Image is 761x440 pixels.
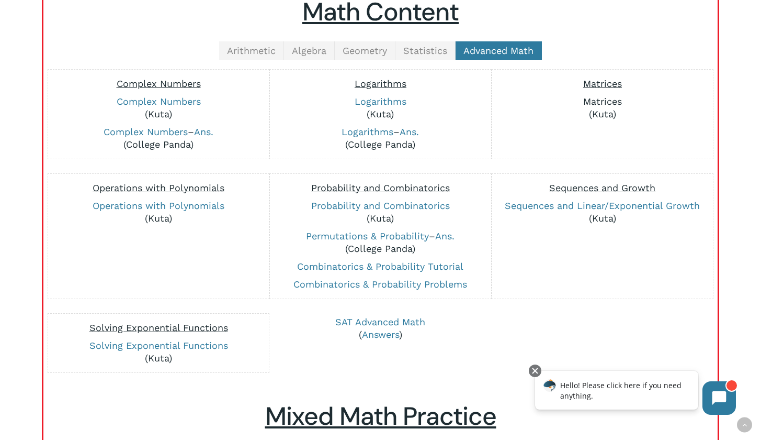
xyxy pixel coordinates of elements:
[583,78,622,89] span: Matrices
[524,362,746,425] iframe: Chatbot
[104,126,188,137] a: Complex Numbers
[463,45,533,56] span: Advanced Math
[342,126,393,137] a: Logarithms
[435,230,455,241] a: Ans.
[275,230,485,255] p: – (College Panda)
[93,200,224,211] a: Operations with Polynomials
[117,78,201,89] span: Complex Numbers
[275,126,485,151] p: – (College Panda)
[219,41,284,60] a: Arithmetic
[53,200,264,225] p: (Kuta)
[456,41,542,60] a: Advanced Math
[297,261,463,272] a: Combinatorics & Probability Tutorial
[265,400,496,433] u: Mixed Math Practice
[335,41,395,60] a: Geometry
[400,126,419,137] a: Ans.
[293,279,467,290] a: Combinatorics & Probability Problems
[53,126,264,151] p: – (College Panda)
[89,340,228,351] a: Solving Exponential Functions
[227,45,276,56] span: Arithmetic
[355,96,406,107] a: Logarithms
[497,200,708,225] p: (Kuta)
[549,182,655,193] span: Sequences and Growth
[93,182,224,193] span: Operations with Polynomials
[117,96,201,107] a: Complex Numbers
[275,95,485,120] p: (Kuta)
[343,45,387,56] span: Geometry
[362,329,399,340] a: Answers
[497,95,708,120] p: (Kuta)
[395,41,456,60] a: Statistics
[311,182,450,193] span: Probability and Combinatorics
[355,78,406,89] span: Logarithms
[194,126,213,137] a: Ans.
[583,96,622,107] a: Matrices
[335,316,425,327] a: SAT Advanced Math
[53,339,264,365] p: (Kuta)
[89,322,228,333] span: Solving Exponential Functions
[275,200,485,225] p: (Kuta)
[505,200,700,211] a: Sequences and Linear/Exponential Growth
[306,230,429,241] a: Permutations & Probability
[276,316,485,341] p: ( )
[403,45,447,56] span: Statistics
[292,45,326,56] span: Algebra
[284,41,335,60] a: Algebra
[311,200,450,211] a: Probability and Combinatorics
[53,95,264,120] p: (Kuta)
